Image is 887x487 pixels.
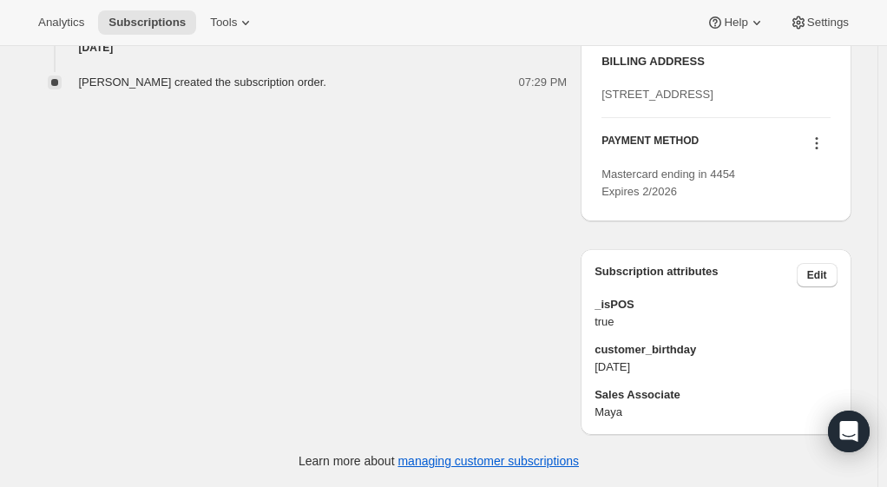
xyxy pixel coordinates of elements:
span: Analytics [38,16,84,30]
h3: Subscription attributes [595,263,797,287]
div: Open Intercom Messenger [828,411,870,452]
span: Settings [807,16,849,30]
span: Edit [807,268,827,282]
a: managing customer subscriptions [398,454,579,468]
span: Tools [210,16,237,30]
span: [STREET_ADDRESS] [601,88,713,101]
span: Subscriptions [108,16,186,30]
p: Learn more about [299,452,579,470]
button: Help [696,10,775,35]
span: true [595,313,837,331]
button: Edit [797,263,838,287]
button: Analytics [28,10,95,35]
span: [PERSON_NAME] created the subscription order. [79,76,326,89]
h3: BILLING ADDRESS [601,53,830,70]
span: Sales Associate [595,386,837,404]
span: Mastercard ending in 4454 Expires 2/2026 [601,168,735,198]
button: Settings [779,10,859,35]
button: Tools [200,10,265,35]
span: [DATE] [595,359,837,376]
h3: PAYMENT METHOD [601,134,699,157]
span: Maya [595,404,837,421]
span: 07:29 PM [519,74,568,91]
span: customer_birthday [595,341,837,359]
span: Help [724,16,747,30]
h4: [DATE] [27,39,568,56]
button: Subscriptions [98,10,196,35]
span: _isPOS [595,296,837,313]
